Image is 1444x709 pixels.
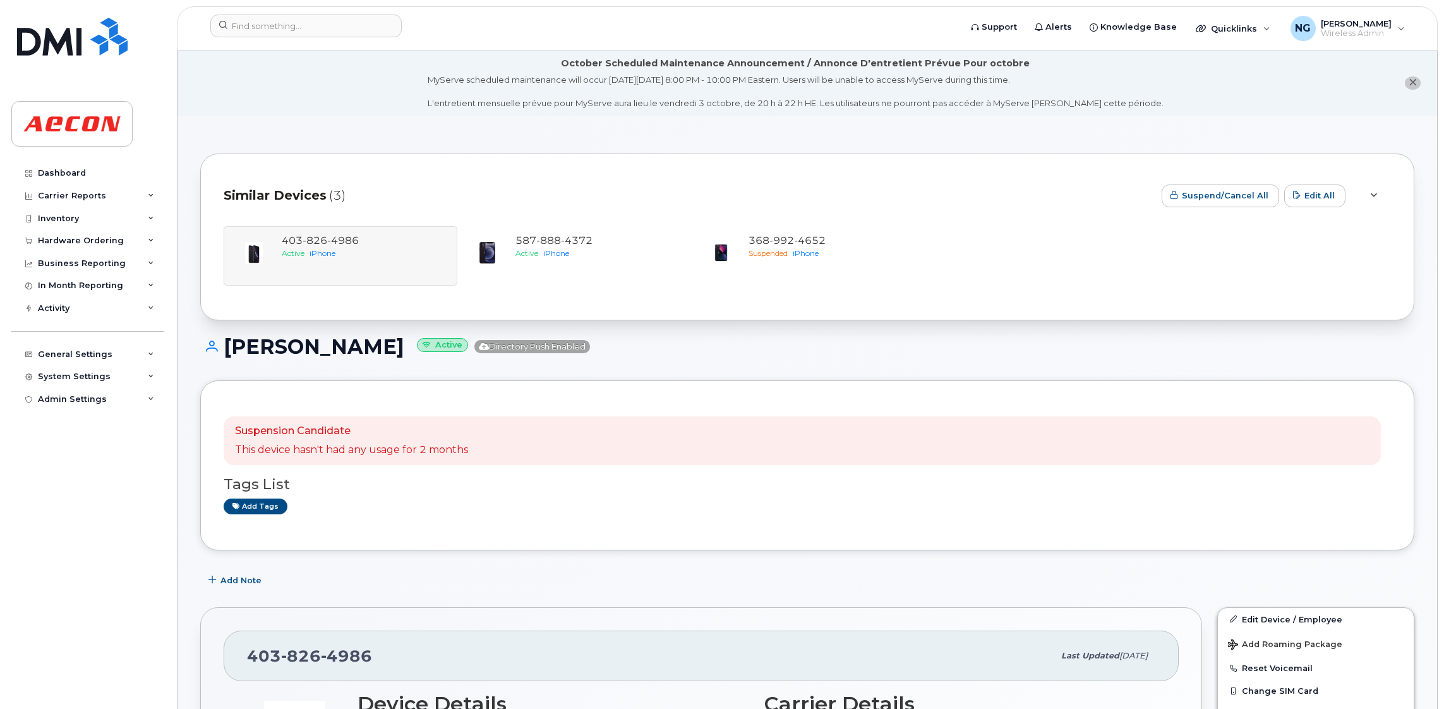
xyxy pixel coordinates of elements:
[698,234,917,278] a: 3689924652SuspendediPhone
[200,569,272,592] button: Add Note
[1119,651,1148,660] span: [DATE]
[1182,190,1268,202] span: Suspend/Cancel All
[1228,639,1342,651] span: Add Roaming Package
[224,186,327,205] span: Similar Devices
[561,57,1030,70] div: October Scheduled Maintenance Announcement / Annonce D'entretient Prévue Pour octobre
[474,340,590,353] span: Directory Push Enabled
[543,248,569,258] span: iPhone
[417,338,468,353] small: Active
[281,646,321,665] span: 826
[235,424,468,439] p: Suspension Candidate
[708,240,733,265] img: image20231002-3703462-1ig824h.jpeg
[769,234,794,246] span: 992
[1061,651,1119,660] span: Last updated
[220,574,262,586] span: Add Note
[200,336,1414,358] h1: [PERSON_NAME]
[515,248,538,258] span: Active
[793,248,819,258] span: iPhone
[1304,190,1335,202] span: Edit All
[428,74,1164,109] div: MyServe scheduled maintenance will occur [DATE][DATE] 8:00 PM - 10:00 PM Eastern. Users will be u...
[1218,679,1414,702] button: Change SIM Card
[749,248,788,258] span: Suspended
[1162,185,1279,207] button: Suspend/Cancel All
[1218,631,1414,657] button: Add Roaming Package
[235,443,468,458] p: This device hasn't had any usage for 2 months
[1284,185,1345,207] button: Edit All
[329,186,346,205] span: (3)
[1218,608,1414,631] a: Edit Device / Employee
[794,234,826,246] span: 4652
[1218,657,1414,679] button: Reset Voicemail
[247,646,372,665] span: 403
[561,234,593,246] span: 4372
[224,476,1391,492] h3: Tags List
[465,234,683,278] a: 5878884372ActiveiPhone
[475,240,500,265] img: iPhone_12.jpg
[1405,76,1421,90] button: close notification
[749,234,826,246] span: 368
[321,646,372,665] span: 4986
[224,499,287,514] a: Add tags
[536,234,561,246] span: 888
[515,234,593,246] span: 587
